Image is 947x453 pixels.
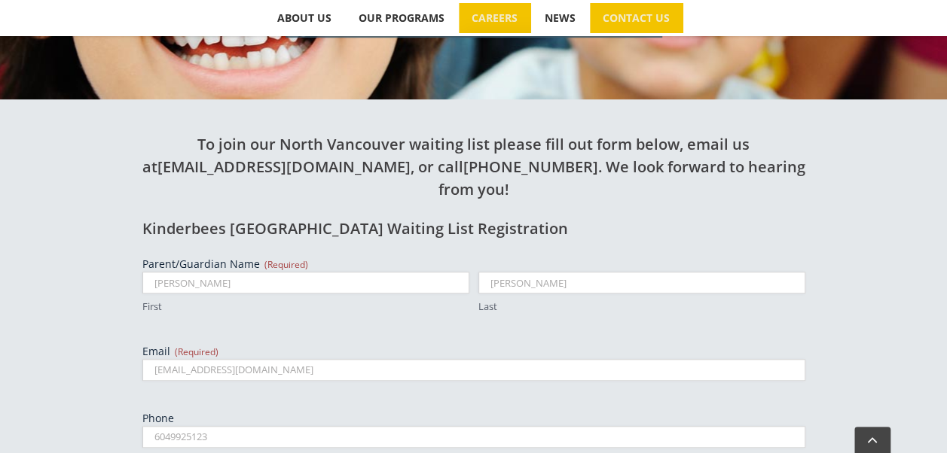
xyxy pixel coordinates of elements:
[472,13,518,23] span: CAREERS
[603,13,670,23] span: CONTACT US
[459,3,531,33] a: CAREERS
[142,411,805,426] label: Phone
[545,13,576,23] span: NEWS
[277,13,331,23] span: ABOUT US
[157,157,411,177] a: [EMAIL_ADDRESS][DOMAIN_NAME]
[142,299,469,314] label: First
[142,217,805,240] h2: Kinderbees [GEOGRAPHIC_DATA] Waiting List Registration
[175,345,218,358] span: (Required)
[590,3,683,33] a: CONTACT US
[264,3,345,33] a: ABOUT US
[359,13,444,23] span: OUR PROGRAMS
[463,157,598,177] a: [PHONE_NUMBER]
[264,258,308,271] span: (Required)
[346,3,458,33] a: OUR PROGRAMS
[532,3,589,33] a: NEWS
[478,299,805,314] label: Last
[142,257,308,272] legend: Parent/Guardian Name
[142,133,805,201] h2: To join our North Vancouver waiting list please fill out form below, email us at , or call . We l...
[142,344,805,359] label: Email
